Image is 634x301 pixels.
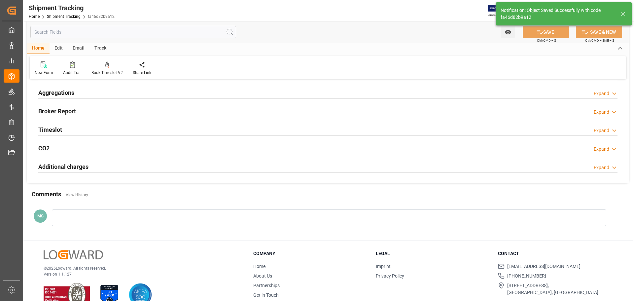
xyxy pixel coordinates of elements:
[133,70,151,76] div: Share Link
[507,263,581,270] span: [EMAIL_ADDRESS][DOMAIN_NAME]
[594,90,609,97] div: Expand
[30,26,236,38] input: Search Fields
[376,273,404,279] a: Privacy Policy
[253,292,279,298] a: Get in Touch
[253,273,272,279] a: About Us
[507,282,598,296] span: [STREET_ADDRESS], [GEOGRAPHIC_DATA], [GEOGRAPHIC_DATA]
[44,271,237,277] p: Version 1.1.127
[523,26,569,38] button: SAVE
[91,70,123,76] div: Book Timeslot V2
[89,43,111,54] div: Track
[68,43,89,54] div: Email
[576,26,622,38] button: SAVE & NEW
[29,14,40,19] a: Home
[376,264,391,269] a: Imprint
[253,250,368,257] h3: Company
[488,5,511,17] img: Exertis%20JAM%20-%20Email%20Logo.jpg_1722504956.jpg
[37,213,44,218] span: MS
[501,26,515,38] button: open menu
[507,273,546,280] span: [PHONE_NUMBER]
[27,43,50,54] div: Home
[594,164,609,171] div: Expand
[63,70,82,76] div: Audit Trail
[35,70,53,76] div: New Form
[29,3,115,13] div: Shipment Tracking
[253,264,265,269] a: Home
[47,14,81,19] a: Shipment Tracking
[253,283,280,288] a: Partnerships
[44,265,237,271] p: © 2025 Logward. All rights reserved.
[44,250,103,260] img: Logward Logo
[501,7,614,21] div: Notification: Object Saved Successfully with code fa46d82b9a12
[594,109,609,116] div: Expand
[38,125,62,134] h2: Timeslot
[537,38,556,43] span: Ctrl/CMD + S
[594,146,609,153] div: Expand
[376,250,490,257] h3: Legal
[38,88,74,97] h2: Aggregations
[66,193,88,197] a: View History
[594,127,609,134] div: Expand
[38,162,88,171] h2: Additional charges
[50,43,68,54] div: Edit
[498,250,612,257] h3: Contact
[585,38,614,43] span: Ctrl/CMD + Shift + S
[32,190,61,199] h2: Comments
[38,107,76,116] h2: Broker Report
[38,144,50,153] h2: CO2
